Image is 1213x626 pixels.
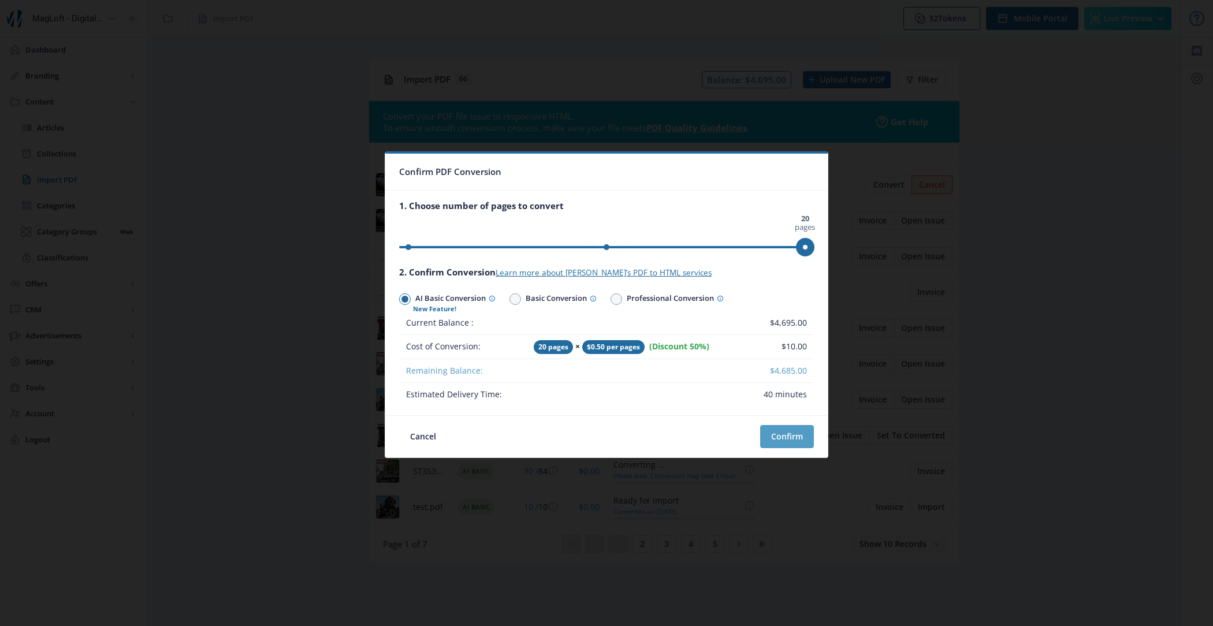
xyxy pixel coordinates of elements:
button: Confirm [760,425,814,448]
td: Estimated Delivery Time: [399,383,527,406]
strong: × [575,341,580,352]
td: $4,685.00 [747,359,814,383]
a: Learn more about [PERSON_NAME]’s PDF to HTML services [496,267,712,278]
td: 40 minutes [747,383,814,406]
span: Basic Conversion [521,291,597,308]
td: $4,695.00 [747,311,814,335]
td: Remaining Balance: [399,359,527,383]
td: Current Balance : [399,311,527,335]
span: Professional Conversion [622,291,724,308]
strong: 20 [801,213,809,223]
span: (Discount 50%) [649,341,709,352]
span: ngx-slider [796,238,814,256]
div: 2. Confirm Conversion [399,266,814,278]
td: $10.00 [747,335,814,359]
span: $0.50 per pages [582,340,645,354]
nb-card-header: Confirm PDF Conversion [385,154,828,191]
span: pages [793,214,817,232]
div: 1. Choose number of pages to convert [399,200,814,211]
span: 20 pages [534,340,573,354]
td: Cost of Conversion: [399,335,527,359]
ngx-slider: ngx-slider [399,246,814,248]
span: AI Basic Conversion [411,291,496,308]
button: Cancel [399,425,447,448]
